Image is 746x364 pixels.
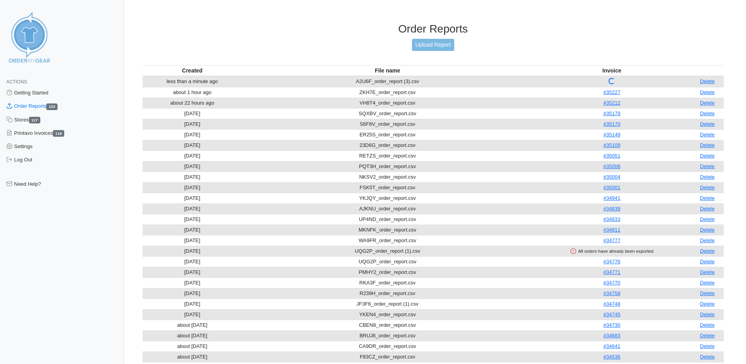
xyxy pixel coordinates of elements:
a: Delete [700,343,715,349]
td: 23D6G_order_report.csv [242,140,533,150]
a: #35227 [603,89,620,95]
a: Delete [700,195,715,201]
td: [DATE] [143,225,242,235]
div: All orders have already been exported [535,248,690,255]
span: 118 [53,130,64,137]
a: #34839 [603,206,620,212]
td: NKSV2_order_report.csv [242,172,533,182]
a: Delete [700,163,715,169]
a: #35001 [603,185,620,190]
a: Delete [700,259,715,264]
td: ZKH7E_order_report.csv [242,87,533,98]
a: Delete [700,132,715,138]
a: #34536 [603,354,620,360]
td: [DATE] [143,299,242,309]
td: about 22 hours ago [143,98,242,108]
td: UP4ND_order_report.csv [242,214,533,225]
td: ER25S_order_report.csv [242,129,533,140]
td: [DATE] [143,203,242,214]
td: SQXBV_order_report.csv [242,108,533,119]
a: #34683 [603,333,620,339]
a: Upload Report [412,39,454,51]
td: RETZS_order_report.csv [242,150,533,161]
td: [DATE] [143,256,242,267]
td: WA9FR_order_report.csv [242,235,533,246]
td: [DATE] [143,119,242,129]
a: #35004 [603,174,620,180]
td: [DATE] [143,288,242,299]
td: [DATE] [143,140,242,150]
td: [DATE] [143,161,242,172]
a: Delete [700,290,715,296]
a: #34641 [603,343,620,349]
td: [DATE] [143,182,242,193]
td: [DATE] [143,150,242,161]
h3: Order Reports [143,22,724,36]
a: Delete [700,269,715,275]
a: #34770 [603,280,620,286]
a: #35051 [603,153,620,159]
a: #35109 [603,142,620,148]
a: Delete [700,142,715,148]
td: YKEN4_order_report.csv [242,309,533,320]
td: PMHY2_order_report.csv [242,267,533,277]
a: #34941 [603,195,620,201]
a: Delete [700,237,715,243]
td: [DATE] [143,193,242,203]
td: CA9DR_order_report.csv [242,341,533,351]
td: CBEN8_order_report.csv [242,320,533,330]
a: Delete [700,78,715,84]
td: UQG2P_order_report.csv [242,256,533,267]
td: YKJQY_order_report.csv [242,193,533,203]
td: JF3F6_order_report (1).csv [242,299,533,309]
a: #34758 [603,290,620,296]
a: #35179 [603,110,620,116]
a: #34748 [603,301,620,307]
td: about 1 hour ago [143,87,242,98]
td: MKNFK_order_report.csv [242,225,533,235]
td: [DATE] [143,235,242,246]
a: Delete [700,216,715,222]
td: about [DATE] [143,320,242,330]
a: Delete [700,280,715,286]
td: less than a minute ago [143,76,242,87]
td: VH8T4_order_report.csv [242,98,533,108]
a: Delete [700,333,715,339]
a: #35149 [603,132,620,138]
a: Delete [700,121,715,127]
a: Delete [700,322,715,328]
a: #35212 [603,100,620,106]
a: #34745 [603,311,620,317]
td: FSK5T_order_report.csv [242,182,533,193]
a: Delete [700,110,715,116]
a: #34811 [603,227,620,233]
a: Delete [700,311,715,317]
td: AJKNU_order_report.csv [242,203,533,214]
td: RKA3F_order_report.csv [242,277,533,288]
td: A2U6F_order_report (3).csv [242,76,533,87]
td: [DATE] [143,267,242,277]
a: Delete [700,354,715,360]
a: Delete [700,89,715,95]
a: Delete [700,206,715,212]
span: 123 [46,103,58,110]
th: File name [242,65,533,76]
a: Delete [700,248,715,254]
td: S6F8V_order_report.csv [242,119,533,129]
a: #35008 [603,163,620,169]
td: [DATE] [143,277,242,288]
td: about [DATE] [143,330,242,341]
td: [DATE] [143,108,242,119]
td: BRUJ8_order_report.csv [242,330,533,341]
a: #34833 [603,216,620,222]
th: Invoice [533,65,691,76]
th: Created [143,65,242,76]
td: about [DATE] [143,341,242,351]
td: [DATE] [143,246,242,256]
td: [DATE] [143,214,242,225]
a: Delete [700,301,715,307]
a: Delete [700,174,715,180]
a: #34730 [603,322,620,328]
td: [DATE] [143,309,242,320]
span: 117 [29,117,40,123]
